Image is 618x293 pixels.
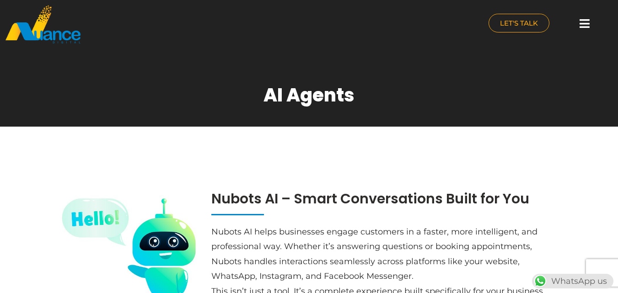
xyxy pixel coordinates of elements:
span: Nubots AI helps businesses engage customers in a faster, more intelligent, and professional way. ... [211,227,537,281]
a: nuance-qatar_logo [5,5,305,44]
img: WhatsApp [533,274,548,288]
img: nuance-qatar_logo [5,5,81,44]
div: WhatsApp us [532,274,613,288]
h2: Nubots AI – Smart Conversations Built for You [211,191,553,207]
h1: AI Agents [263,84,355,106]
a: LET'S TALK [489,14,549,32]
a: WhatsAppWhatsApp us [532,276,613,286]
span: LET'S TALK [500,20,538,27]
